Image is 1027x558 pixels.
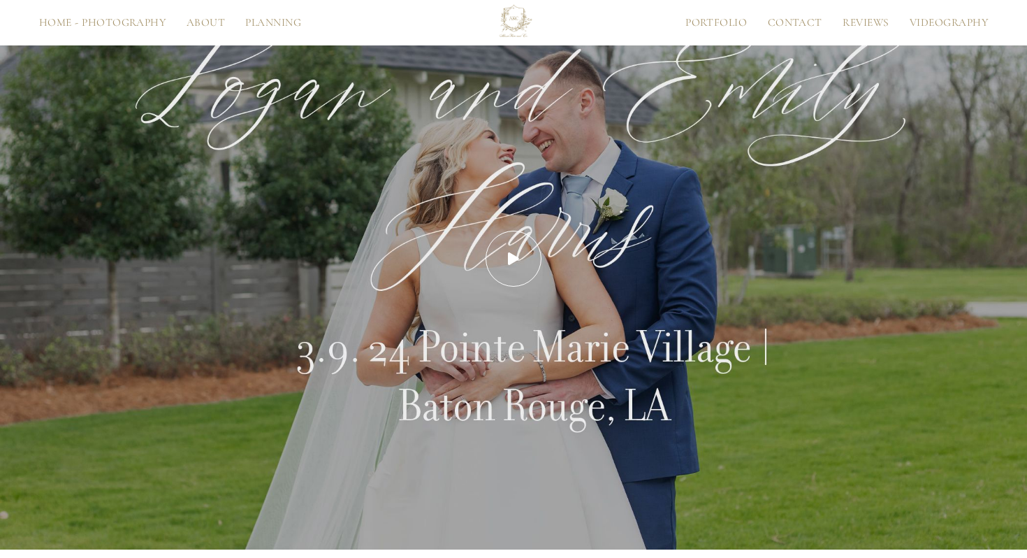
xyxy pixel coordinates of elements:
[899,17,998,28] a: Videography
[29,17,176,28] a: Home - Photography
[495,3,533,42] img: AlesiaKim and Co.
[757,17,833,28] a: Contact
[833,17,900,28] a: Reviews
[675,17,757,28] a: Portfolio
[235,17,312,28] a: Planning
[176,17,235,28] a: About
